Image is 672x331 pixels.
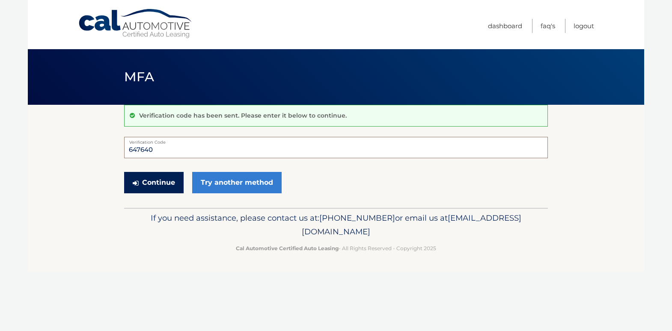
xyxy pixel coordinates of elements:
[124,137,548,158] input: Verification Code
[130,211,542,239] p: If you need assistance, please contact us at: or email us at
[236,245,339,251] strong: Cal Automotive Certified Auto Leasing
[124,69,154,85] span: MFA
[574,19,594,33] a: Logout
[192,172,282,193] a: Try another method
[488,19,522,33] a: Dashboard
[124,172,184,193] button: Continue
[302,213,521,236] span: [EMAIL_ADDRESS][DOMAIN_NAME]
[78,9,193,39] a: Cal Automotive
[124,137,548,144] label: Verification Code
[319,213,395,223] span: [PHONE_NUMBER]
[130,244,542,253] p: - All Rights Reserved - Copyright 2025
[541,19,555,33] a: FAQ's
[139,112,347,119] p: Verification code has been sent. Please enter it below to continue.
